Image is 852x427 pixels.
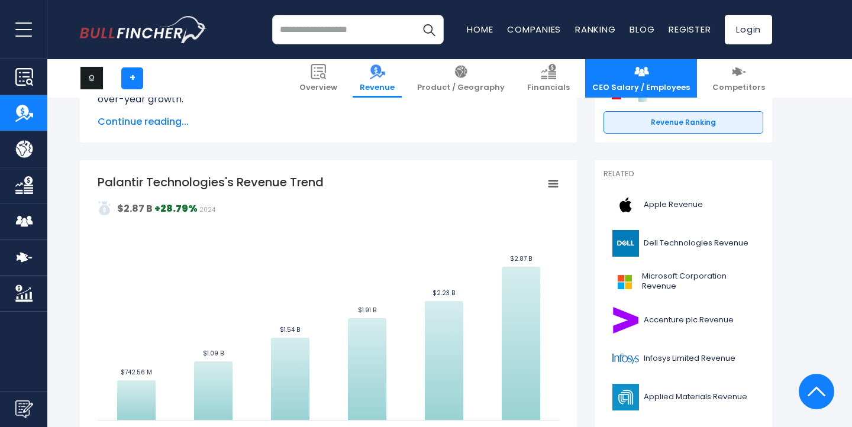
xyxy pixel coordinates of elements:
[669,23,711,35] a: Register
[414,15,444,44] button: Search
[527,83,570,93] span: Financials
[98,201,112,215] img: addasd
[417,83,505,93] span: Product / Geography
[199,205,215,214] span: 2024
[117,202,153,215] strong: $2.87 B
[520,59,577,98] a: Financials
[98,115,559,129] span: Continue reading...
[121,67,143,89] a: +
[353,59,402,98] a: Revenue
[360,83,395,93] span: Revenue
[603,304,763,337] a: Accenture plc Revenue
[433,289,455,297] text: $2.23 B
[603,169,763,179] p: Related
[80,16,207,43] img: bullfincher logo
[603,189,763,221] a: Apple Revenue
[203,349,224,358] text: $1.09 B
[154,202,198,215] strong: +28.79%
[603,227,763,260] a: Dell Technologies Revenue
[611,384,640,410] img: AMAT logo
[611,345,640,372] img: INFY logo
[725,15,772,44] a: Login
[705,59,772,98] a: Competitors
[712,83,765,93] span: Competitors
[121,368,152,377] text: $742.56 M
[611,307,640,334] img: ACN logo
[510,254,532,263] text: $2.87 B
[467,23,493,35] a: Home
[280,325,300,334] text: $1.54 B
[575,23,615,35] a: Ranking
[611,230,640,257] img: DELL logo
[611,269,638,295] img: MSFT logo
[299,83,337,93] span: Overview
[80,16,207,43] a: Go to homepage
[603,111,763,134] a: Revenue Ranking
[358,306,376,315] text: $1.91 B
[507,23,561,35] a: Companies
[585,59,697,98] a: CEO Salary / Employees
[611,192,640,218] img: AAPL logo
[292,59,344,98] a: Overview
[603,381,763,413] a: Applied Materials Revenue
[410,59,512,98] a: Product / Geography
[592,83,690,93] span: CEO Salary / Employees
[80,67,103,89] img: PLTR logo
[603,266,763,298] a: Microsoft Corporation Revenue
[98,174,324,190] tspan: Palantir Technologies's Revenue Trend
[603,342,763,375] a: Infosys Limited Revenue
[630,23,654,35] a: Blog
